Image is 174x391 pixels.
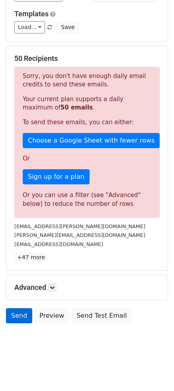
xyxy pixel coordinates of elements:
p: Sorry, you don't have enough daily email credits to send these emails. [23,72,151,89]
a: Load... [14,21,45,33]
small: [EMAIL_ADDRESS][DOMAIN_NAME] [14,241,103,247]
h5: Advanced [14,283,160,292]
a: Send Test Email [71,308,132,323]
div: Or you can use a filter (see "Advanced" below) to reduce the number of rows [23,191,151,209]
button: Save [57,21,78,33]
a: +47 more [14,252,48,262]
p: Your current plan supports a daily maximum of . [23,95,151,112]
a: Sign up for a plan [23,169,90,184]
strong: 50 emails [61,104,93,111]
small: [EMAIL_ADDRESS][PERSON_NAME][DOMAIN_NAME] [14,223,145,229]
p: Or [23,154,151,163]
a: Choose a Google Sheet with fewer rows [23,133,160,148]
h5: 50 Recipients [14,54,160,63]
a: Templates [14,10,49,18]
small: [PERSON_NAME][EMAIL_ADDRESS][DOMAIN_NAME] [14,232,145,238]
a: Preview [34,308,69,323]
a: Send [6,308,32,323]
p: To send these emails, you can either: [23,118,151,127]
iframe: Chat Widget [134,353,174,391]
